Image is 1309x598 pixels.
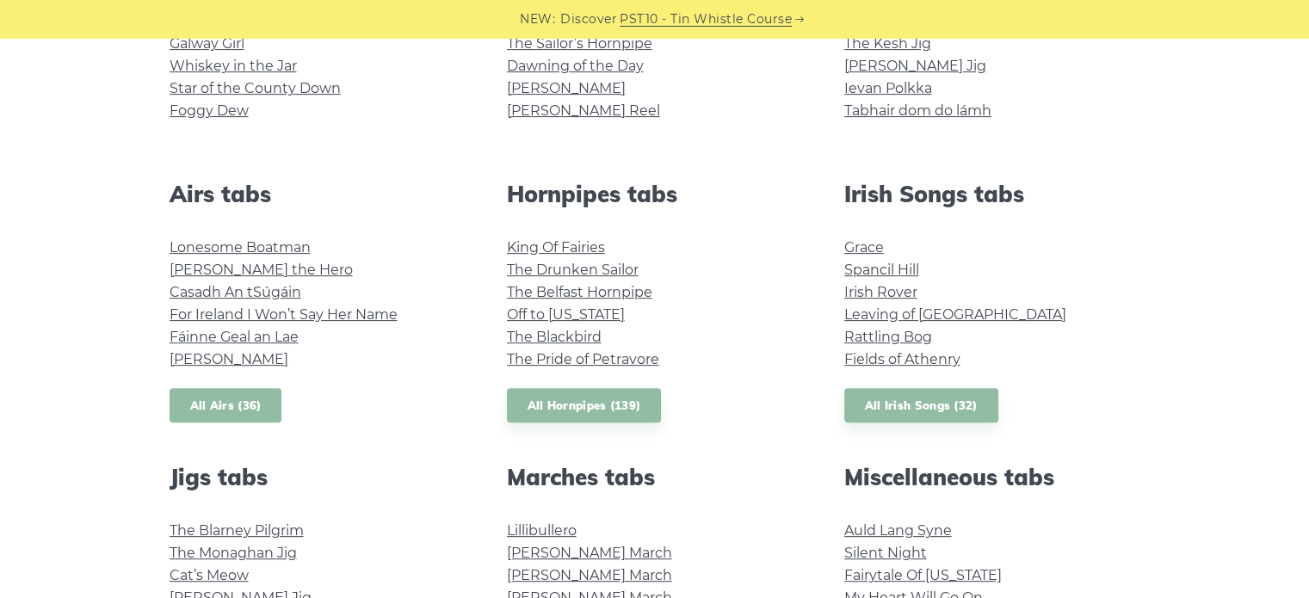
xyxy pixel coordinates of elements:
[844,284,917,300] a: Irish Rover
[170,239,311,256] a: Lonesome Boatman
[170,102,249,119] a: Foggy Dew
[170,80,341,96] a: Star of the County Down
[170,181,466,207] h2: Airs tabs
[507,351,659,367] a: The Pride of Petravore
[844,58,986,74] a: [PERSON_NAME] Jig
[507,35,652,52] a: The Sailor’s Hornpipe
[844,351,960,367] a: Fields of Athenry
[507,545,672,561] a: [PERSON_NAME] March
[170,284,301,300] a: Casadh An tSúgáin
[844,35,931,52] a: The Kesh Jig
[844,80,932,96] a: Ievan Polkka
[170,306,398,323] a: For Ireland I Won’t Say Her Name
[507,239,605,256] a: King Of Fairies
[844,306,1066,323] a: Leaving of [GEOGRAPHIC_DATA]
[507,567,672,583] a: [PERSON_NAME] March
[560,9,617,29] span: Discover
[844,102,991,119] a: Tabhair dom do lámh
[507,181,803,207] h2: Hornpipes tabs
[844,545,927,561] a: Silent Night
[170,388,282,423] a: All Airs (36)
[507,388,662,423] a: All Hornpipes (139)
[507,262,639,278] a: The Drunken Sailor
[170,329,299,345] a: Fáinne Geal an Lae
[170,522,304,539] a: The Blarney Pilgrim
[170,262,353,278] a: [PERSON_NAME] the Hero
[170,567,249,583] a: Cat’s Meow
[507,102,660,119] a: [PERSON_NAME] Reel
[170,464,466,490] h2: Jigs tabs
[507,284,652,300] a: The Belfast Hornpipe
[844,239,884,256] a: Grace
[620,9,792,29] a: PST10 - Tin Whistle Course
[844,522,952,539] a: Auld Lang Syne
[507,306,625,323] a: Off to [US_STATE]
[507,522,577,539] a: Lillibullero
[844,329,932,345] a: Rattling Bog
[844,262,919,278] a: Spancil Hill
[844,464,1140,490] h2: Miscellaneous tabs
[170,35,244,52] a: Galway Girl
[170,545,297,561] a: The Monaghan Jig
[507,80,626,96] a: [PERSON_NAME]
[170,58,297,74] a: Whiskey in the Jar
[520,9,555,29] span: NEW:
[844,567,1002,583] a: Fairytale Of [US_STATE]
[844,388,998,423] a: All Irish Songs (32)
[844,181,1140,207] h2: Irish Songs tabs
[507,58,644,74] a: Dawning of the Day
[507,464,803,490] h2: Marches tabs
[507,329,602,345] a: The Blackbird
[170,351,288,367] a: [PERSON_NAME]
